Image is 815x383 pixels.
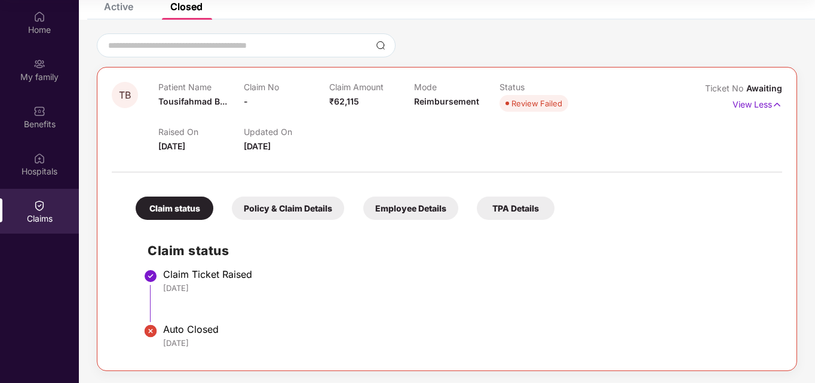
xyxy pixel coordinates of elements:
[143,324,158,338] img: svg+xml;base64,PHN2ZyBpZD0iU3RlcC1Eb25lLTIweDIwIiB4bWxucz0iaHR0cDovL3d3dy53My5vcmcvMjAwMC9zdmciIH...
[104,1,133,13] div: Active
[33,200,45,212] img: svg+xml;base64,PHN2ZyBpZD0iQ2xhaW0iIHhtbG5zPSJodHRwOi8vd3d3LnczLm9yZy8yMDAwL3N2ZyIgd2lkdGg9IjIwIi...
[244,96,248,106] span: -
[163,323,770,335] div: Auto Closed
[143,269,158,283] img: svg+xml;base64,PHN2ZyBpZD0iU3RlcC1Eb25lLTMyeDMyIiB4bWxucz0iaHR0cDovL3d3dy53My5vcmcvMjAwMC9zdmciIH...
[244,127,329,137] p: Updated On
[363,197,458,220] div: Employee Details
[163,268,770,280] div: Claim Ticket Raised
[163,338,770,348] div: [DATE]
[33,152,45,164] img: svg+xml;base64,PHN2ZyBpZD0iSG9zcGl0YWxzIiB4bWxucz0iaHR0cDovL3d3dy53My5vcmcvMjAwMC9zdmciIHdpZHRoPS...
[772,98,782,111] img: svg+xml;base64,PHN2ZyB4bWxucz0iaHR0cDovL3d3dy53My5vcmcvMjAwMC9zdmciIHdpZHRoPSIxNyIgaGVpZ2h0PSIxNy...
[33,58,45,70] img: svg+xml;base64,PHN2ZyB3aWR0aD0iMjAiIGhlaWdodD0iMjAiIHZpZXdCb3g9IjAgMCAyMCAyMCIgZmlsbD0ibm9uZSIgeG...
[33,105,45,117] img: svg+xml;base64,PHN2ZyBpZD0iQmVuZWZpdHMiIHhtbG5zPSJodHRwOi8vd3d3LnczLm9yZy8yMDAwL3N2ZyIgd2lkdGg9Ij...
[232,197,344,220] div: Policy & Claim Details
[477,197,554,220] div: TPA Details
[511,97,562,109] div: Review Failed
[33,11,45,23] img: svg+xml;base64,PHN2ZyBpZD0iSG9tZSIgeG1sbnM9Imh0dHA6Ly93d3cudzMub3JnLzIwMDAvc3ZnIiB3aWR0aD0iMjAiIG...
[158,82,244,92] p: Patient Name
[500,82,585,92] p: Status
[244,141,271,151] span: [DATE]
[158,127,244,137] p: Raised On
[376,41,385,50] img: svg+xml;base64,PHN2ZyBpZD0iU2VhcmNoLTMyeDMyIiB4bWxucz0iaHR0cDovL3d3dy53My5vcmcvMjAwMC9zdmciIHdpZH...
[244,82,329,92] p: Claim No
[148,241,770,261] h2: Claim status
[329,82,415,92] p: Claim Amount
[136,197,213,220] div: Claim status
[163,283,770,293] div: [DATE]
[746,83,782,93] span: Awaiting
[733,95,782,111] p: View Less
[119,90,131,100] span: TB
[414,96,479,106] span: Reimbursement
[705,83,746,93] span: Ticket No
[158,96,227,106] span: Tousifahmad B...
[158,141,185,151] span: [DATE]
[170,1,203,13] div: Closed
[329,96,359,106] span: ₹62,115
[414,82,500,92] p: Mode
